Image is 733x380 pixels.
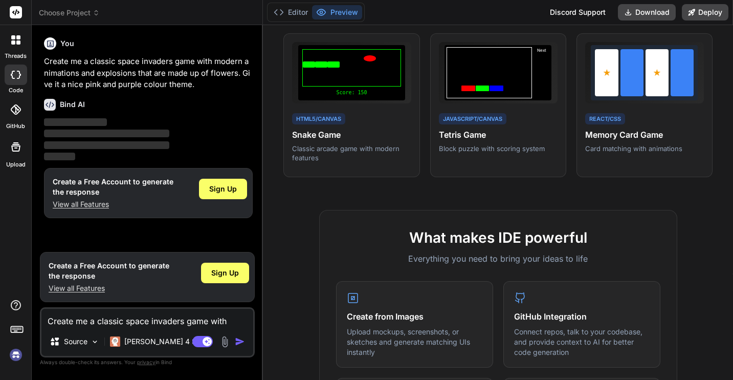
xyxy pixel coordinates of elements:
span: ‌ [44,141,169,149]
label: code [9,86,23,95]
div: JavaScript/Canvas [439,113,506,125]
p: Upload mockups, screenshots, or sketches and generate matching UIs instantly [347,327,482,357]
img: attachment [219,336,231,348]
p: View all Features [49,283,169,293]
button: Editor [270,5,312,19]
p: View all Features [53,199,173,209]
button: Download [618,4,676,20]
div: Next [534,47,549,98]
h4: Create from Images [347,310,482,323]
img: Pick Models [91,337,99,346]
h2: What makes IDE powerful [336,227,660,248]
label: GitHub [6,122,25,131]
span: ‌ [44,118,107,126]
h6: You [60,38,74,49]
button: Deploy [682,4,728,20]
span: Sign Up [211,268,239,278]
p: Block puzzle with scoring system [439,144,558,153]
h4: Tetris Game [439,129,558,141]
p: Classic arcade game with modern features [292,144,411,162]
p: Source [64,336,87,347]
span: ‌ [44,153,75,160]
h4: Memory Card Game [585,129,704,141]
p: [PERSON_NAME] 4 S.. [124,336,201,347]
h4: GitHub Integration [514,310,650,323]
label: Upload [6,160,26,169]
h1: Create a Free Account to generate the response [49,261,169,281]
p: Always double-check its answers. Your in Bind [40,357,255,367]
span: ‌ [44,130,169,137]
img: Claude 4 Sonnet [110,336,120,347]
img: signin [7,346,25,364]
div: Score: 150 [302,89,401,96]
h1: Create a Free Account to generate the response [53,177,173,197]
p: Create me a classic space invaders game with modern animations and explosions that are made up of... [44,56,253,91]
span: privacy [137,359,156,365]
p: Connect repos, talk to your codebase, and provide context to AI for better code generation [514,327,650,357]
div: HTML5/Canvas [292,113,345,125]
span: Choose Project [39,8,100,18]
div: React/CSS [585,113,625,125]
span: Sign Up [209,184,237,194]
p: Everything you need to bring your ideas to life [336,252,660,265]
div: Discord Support [544,4,612,20]
p: Card matching with animations [585,144,704,153]
h4: Snake Game [292,129,411,141]
h6: Bind AI [60,99,85,110]
button: Preview [312,5,362,19]
img: icon [235,336,245,347]
label: threads [5,52,27,60]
